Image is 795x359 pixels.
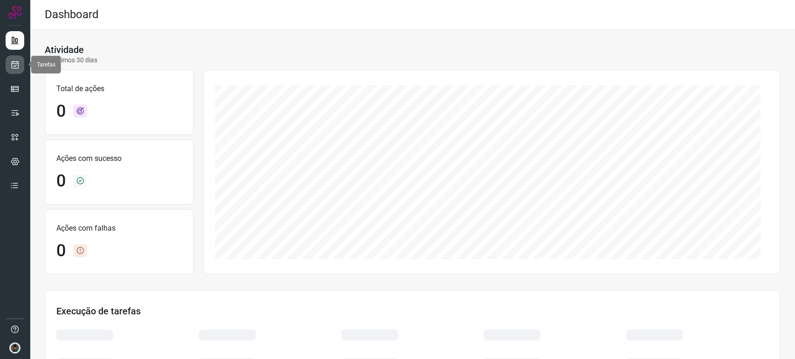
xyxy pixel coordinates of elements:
p: Total de ações [56,83,182,94]
img: Logo [8,6,22,20]
p: Ações com sucesso [56,153,182,164]
h2: Dashboard [45,8,99,21]
h1: 0 [56,171,66,191]
h3: Execução de tarefas [56,306,768,317]
h1: 0 [56,241,66,261]
h1: 0 [56,101,66,121]
h3: Atividade [45,44,84,55]
img: d44150f10045ac5288e451a80f22ca79.png [9,342,20,353]
p: Últimos 30 dias [45,55,97,65]
p: Ações com falhas [56,223,182,234]
span: Tarefas [37,61,55,68]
